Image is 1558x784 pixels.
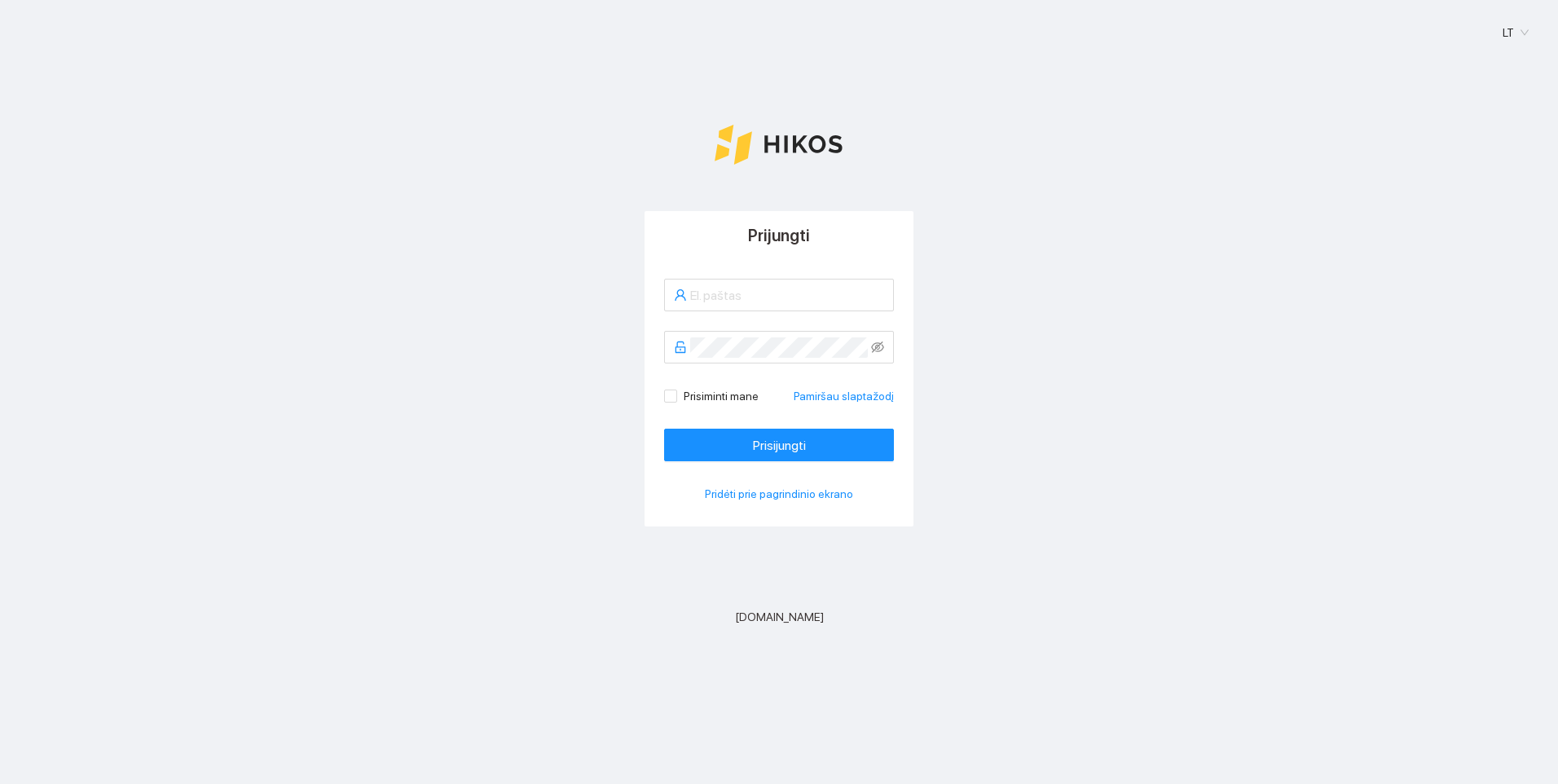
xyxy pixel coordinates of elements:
[690,285,884,306] input: El. paštas
[674,341,687,354] span: unlock
[705,485,853,503] span: Pridėti prie pagrindinio ekrano
[1503,20,1529,45] span: LT
[677,387,765,405] span: Prisiminti mane
[753,435,806,456] span: Prisijungti
[674,288,687,302] span: user
[735,608,824,626] span: [DOMAIN_NAME]
[794,387,894,405] a: Pamiršau slaptažodį
[664,481,894,507] button: Pridėti prie pagrindinio ekrano
[871,341,884,354] span: eye-invisible
[664,429,894,461] button: Prisijungti
[748,226,810,245] span: Prijungti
